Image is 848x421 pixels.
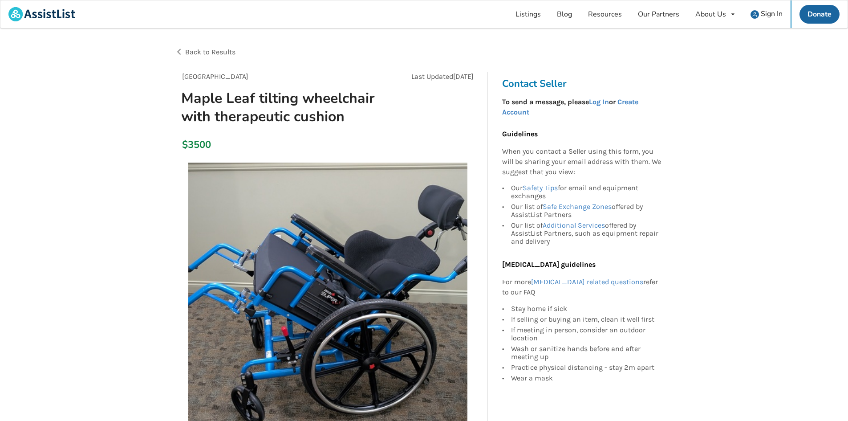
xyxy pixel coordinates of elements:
a: user icon Sign In [743,0,791,28]
span: [GEOGRAPHIC_DATA] [182,72,248,81]
h1: Maple Leaf tilting wheelchair with therapeutic cushion [174,89,385,126]
p: For more refer to our FAQ [502,277,661,298]
img: assistlist-logo [8,7,75,21]
div: $3500 [182,139,187,151]
a: Log In [589,98,609,106]
span: Sign In [761,9,783,19]
a: Listings [507,0,549,28]
a: Resources [580,0,630,28]
a: Safety Tips [523,184,558,192]
a: Blog [549,0,580,28]
h3: Contact Seller [502,78,666,90]
b: Guidelines [502,130,538,138]
div: Practice physical distancing - stay 2m apart [511,362,661,373]
div: If selling or buying an item, clean it well first [511,314,661,325]
p: When you contact a Seller using this form, you will be sharing your email address with them. We s... [502,147,661,177]
strong: To send a message, please or [502,98,638,116]
div: Our for email and equipment exchanges [511,184,661,201]
a: Safe Exchange Zones [543,202,612,211]
img: user icon [751,10,759,19]
div: Stay home if sick [511,305,661,314]
div: Our list of offered by AssistList Partners [511,201,661,220]
div: About Us [695,11,726,18]
div: If meeting in person, consider an outdoor location [511,325,661,343]
a: Our Partners [630,0,687,28]
b: [MEDICAL_DATA] guidelines [502,260,596,269]
span: Last Updated [411,72,453,81]
div: Wash or sanitize hands before and after meeting up [511,343,661,362]
span: Back to Results [185,48,235,56]
div: Wear a mask [511,373,661,382]
a: Additional Services [543,221,605,229]
a: Donate [799,5,840,24]
div: Our list of offered by AssistList Partners, such as equipment repair and delivery [511,220,661,245]
span: [DATE] [453,72,474,81]
a: [MEDICAL_DATA] related questions [531,278,643,286]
